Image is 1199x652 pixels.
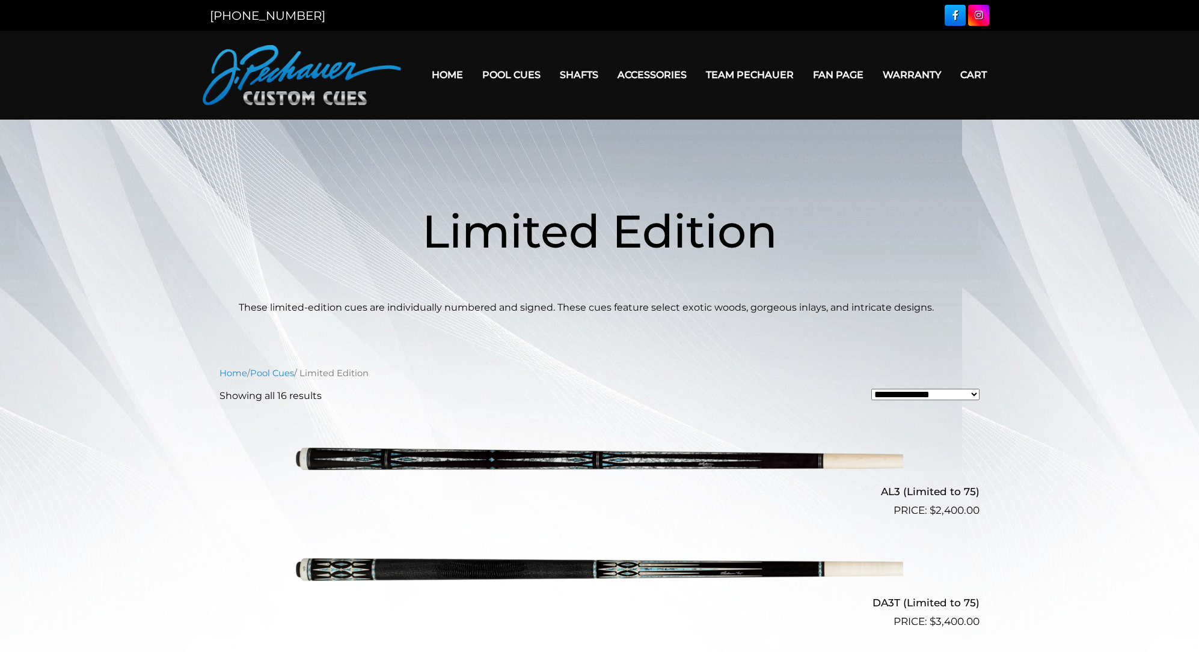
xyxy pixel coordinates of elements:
a: Pool Cues [473,59,550,90]
span: $ [930,504,936,516]
a: Fan Page [803,59,873,90]
a: DA3T (Limited to 75) $3,400.00 [219,523,980,629]
a: Warranty [873,59,951,90]
bdi: 2,400.00 [930,504,980,516]
a: Accessories [608,59,696,90]
a: Shafts [550,59,608,90]
a: Home [422,59,473,90]
img: Pechauer Custom Cues [203,45,401,105]
a: AL3 (Limited to 75) $2,400.00 [219,413,980,519]
a: Team Pechauer [696,59,803,90]
p: Showing all 16 results [219,389,322,403]
a: Home [219,368,247,379]
img: DA3T (Limited to 75) [296,523,903,624]
bdi: 3,400.00 [930,615,980,627]
h2: AL3 (Limited to 75) [219,481,980,503]
a: Cart [951,59,996,90]
span: Limited Edition [422,203,777,259]
a: Pool Cues [250,368,294,379]
h2: DA3T (Limited to 75) [219,591,980,614]
a: [PHONE_NUMBER] [210,8,325,23]
select: Shop order [871,389,980,400]
nav: Breadcrumb [219,367,980,380]
span: $ [930,615,936,627]
img: AL3 (Limited to 75) [296,413,903,514]
p: These limited-edition cues are individually numbered and signed. These cues feature select exotic... [239,300,960,315]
